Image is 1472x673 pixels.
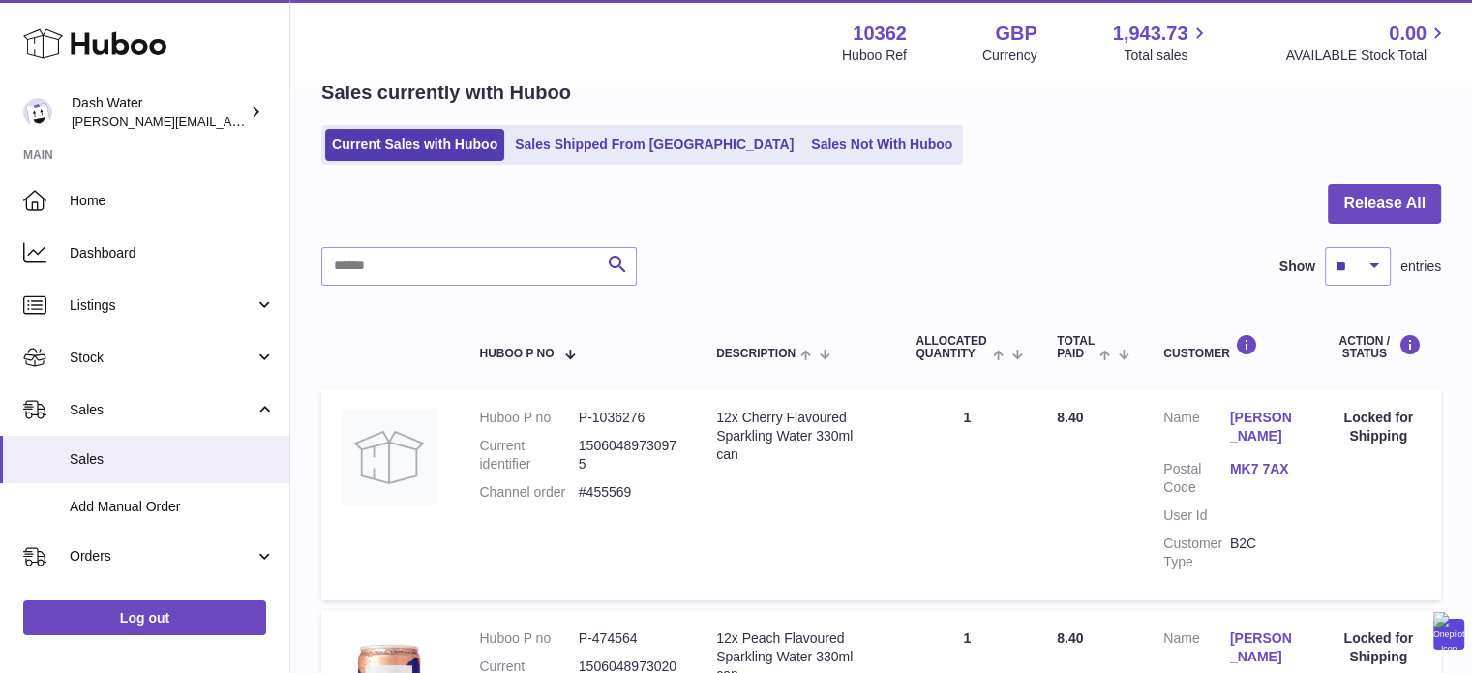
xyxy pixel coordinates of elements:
span: 1,943.73 [1113,20,1188,46]
span: Sales [70,450,275,469]
span: 8.40 [1057,410,1083,425]
div: Currency [982,46,1037,65]
span: Listings [70,296,255,315]
a: Log out [23,600,266,635]
img: no-photo.jpg [341,409,437,505]
a: Sales Not With Huboo [804,129,959,161]
dt: Huboo P no [479,409,578,427]
span: entries [1400,258,1441,276]
a: MK7 7AX [1230,460,1297,478]
dd: 15060489730975 [579,437,677,474]
dd: P-1036276 [579,409,677,427]
strong: 10362 [853,20,907,46]
span: 0.00 [1389,20,1427,46]
dd: P-474564 [579,629,677,648]
span: 8.40 [1057,630,1083,646]
span: Home [70,192,275,210]
span: AVAILABLE Stock Total [1285,46,1449,65]
h2: Sales currently with Huboo [321,79,571,106]
a: [PERSON_NAME] [1230,629,1297,666]
span: Orders [70,547,255,566]
dt: Current identifier [479,437,578,474]
span: Huboo P no [479,348,554,360]
dt: Postal Code [1163,460,1230,497]
dt: Huboo P no [479,629,578,648]
span: Total sales [1124,46,1210,65]
span: Sales [70,401,255,419]
label: Show [1279,258,1315,276]
div: Locked for Shipping [1335,629,1422,666]
dd: B2C [1230,535,1297,571]
div: Huboo Ref [842,46,907,65]
span: Description [716,348,796,360]
span: Stock [70,349,255,367]
div: Action / Status [1335,334,1422,360]
strong: GBP [995,20,1036,46]
div: Locked for Shipping [1335,409,1422,445]
a: 0.00 AVAILABLE Stock Total [1285,20,1449,65]
dt: Channel order [479,483,578,502]
div: Customer [1163,334,1296,360]
span: Dashboard [70,244,275,262]
a: Current Sales with Huboo [325,129,504,161]
span: [PERSON_NAME][EMAIL_ADDRESS][DOMAIN_NAME] [72,113,388,129]
span: ALLOCATED Quantity [916,335,987,360]
div: Dash Water [72,94,246,131]
div: 12x Cherry Flavoured Sparkling Water 330ml can [716,409,877,464]
span: Add Manual Order [70,498,275,516]
dt: Name [1163,629,1230,671]
button: Release All [1328,184,1441,224]
img: james@dash-water.com [23,98,52,127]
td: 1 [896,389,1037,599]
dt: User Id [1163,506,1230,525]
a: Sales Shipped From [GEOGRAPHIC_DATA] [508,129,800,161]
dt: Name [1163,409,1230,450]
span: Total paid [1057,335,1095,360]
dt: Customer Type [1163,535,1230,571]
a: 1,943.73 Total sales [1113,20,1211,65]
a: [PERSON_NAME] [1230,409,1297,445]
dd: #455569 [579,483,677,502]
